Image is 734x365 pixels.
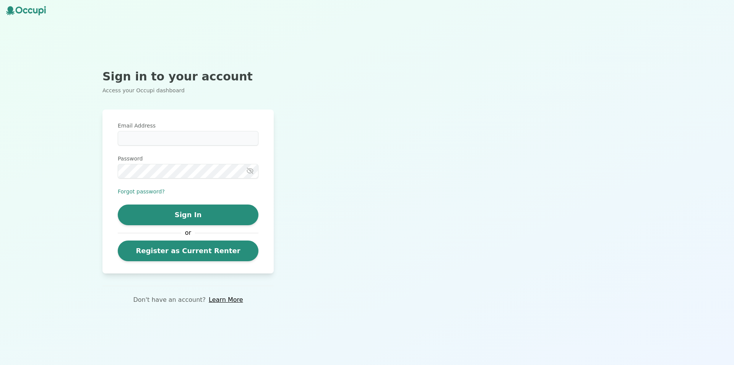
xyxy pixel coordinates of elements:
button: Forgot password? [118,188,165,195]
label: Email Address [118,122,258,129]
p: Don't have an account? [133,295,206,304]
h2: Sign in to your account [102,70,274,83]
label: Password [118,155,258,162]
button: Sign In [118,205,258,225]
a: Learn More [209,295,243,304]
a: Register as Current Renter [118,241,258,261]
span: or [181,228,195,237]
p: Access your Occupi dashboard [102,87,274,94]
